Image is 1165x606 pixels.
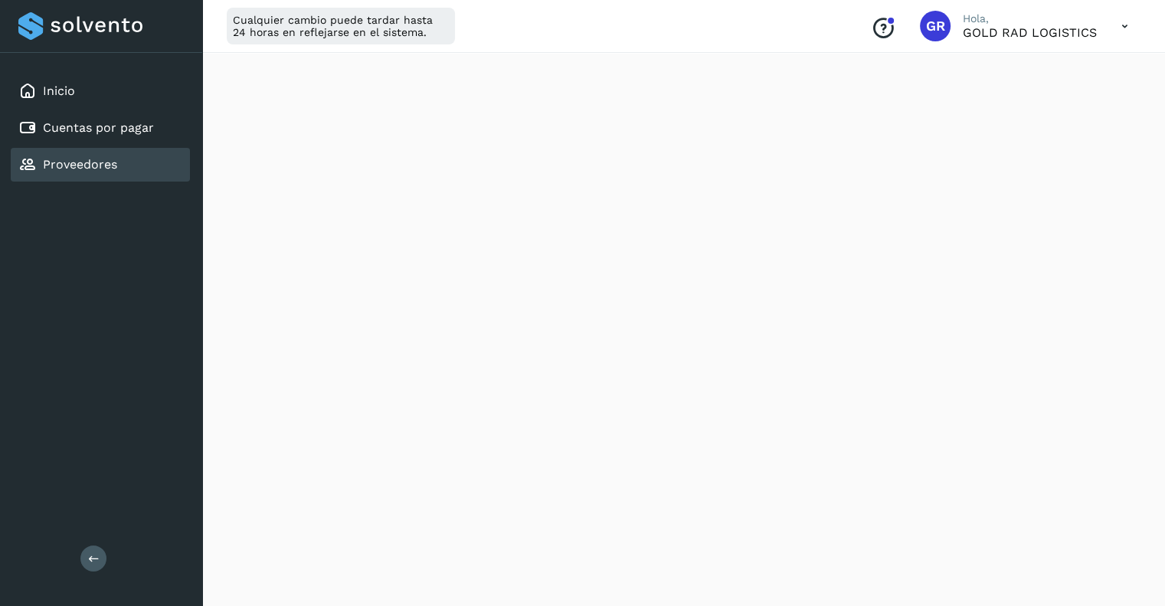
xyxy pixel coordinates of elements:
[963,25,1097,40] p: GOLD RAD LOGISTICS
[11,74,190,108] div: Inicio
[11,111,190,145] div: Cuentas por pagar
[43,84,75,98] a: Inicio
[43,157,117,172] a: Proveedores
[43,120,154,135] a: Cuentas por pagar
[227,8,455,44] div: Cualquier cambio puede tardar hasta 24 horas en reflejarse en el sistema.
[11,148,190,182] div: Proveedores
[963,12,1097,25] p: Hola,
